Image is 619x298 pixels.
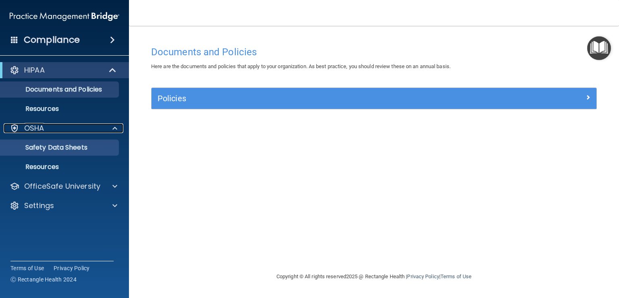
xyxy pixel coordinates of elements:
span: Ⓒ Rectangle Health 2024 [10,275,77,283]
p: OfficeSafe University [24,181,100,191]
a: OSHA [10,123,117,133]
p: Settings [24,201,54,210]
p: HIPAA [24,65,45,75]
a: HIPAA [10,65,117,75]
button: Open Resource Center [587,36,611,60]
a: Policies [158,92,590,105]
a: Terms of Use [10,264,44,272]
p: Safety Data Sheets [5,144,115,152]
a: Privacy Policy [54,264,90,272]
p: Documents and Policies [5,85,115,94]
p: OSHA [24,123,44,133]
h5: Policies [158,94,479,103]
div: Copyright © All rights reserved 2025 @ Rectangle Health | | [227,264,521,290]
a: Settings [10,201,117,210]
h4: Compliance [24,34,80,46]
p: Resources [5,105,115,113]
h4: Documents and Policies [151,47,597,57]
img: PMB logo [10,8,119,25]
span: Here are the documents and policies that apply to your organization. As best practice, you should... [151,63,451,69]
a: Privacy Policy [407,273,439,279]
a: OfficeSafe University [10,181,117,191]
p: Resources [5,163,115,171]
a: Terms of Use [440,273,472,279]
